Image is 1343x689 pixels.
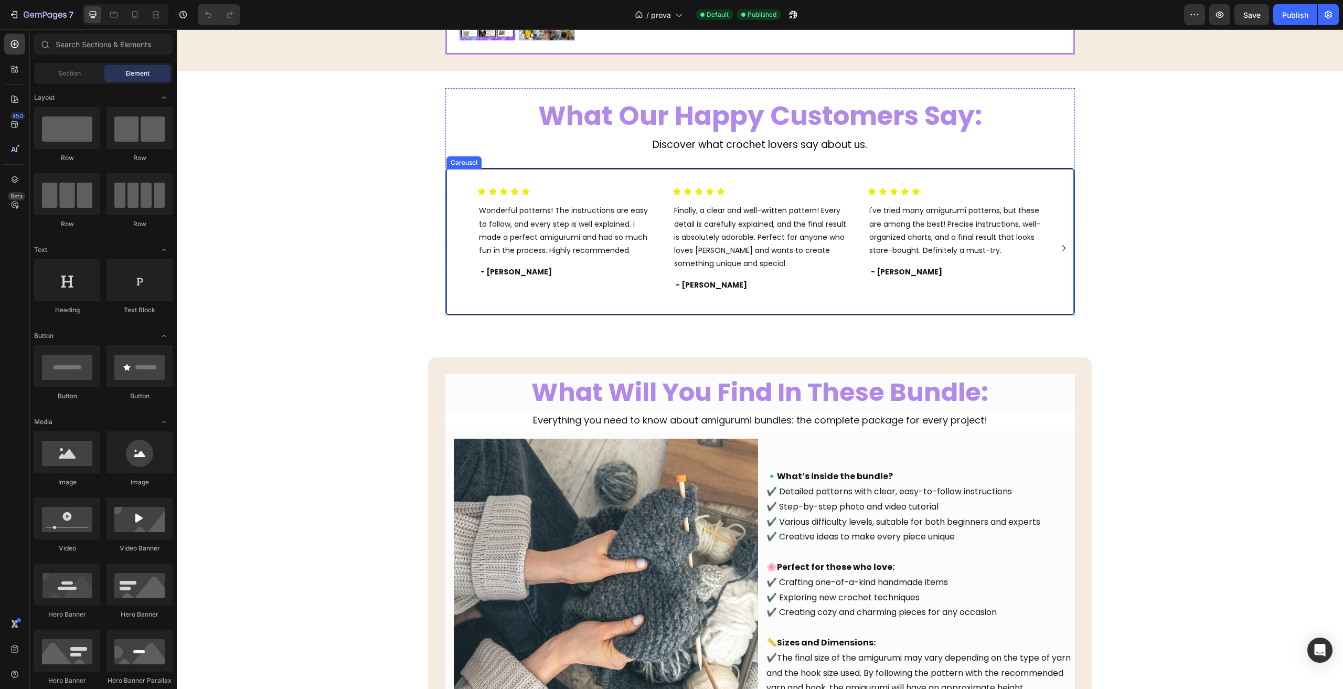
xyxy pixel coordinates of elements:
span: prova [651,9,671,20]
div: Row [106,153,173,163]
div: Hero Banner [34,610,100,619]
div: Undo/Redo [198,4,240,25]
span: Text [34,245,47,255]
strong: what will you find in these bundle: [355,345,812,380]
div: Button [34,391,100,401]
iframe: Design area [177,29,1343,689]
div: Row [34,153,100,163]
div: Button [106,391,173,401]
div: Carousel [272,129,303,138]
input: Search Sections & Elements [34,34,173,55]
p: 🌸 ✔️ Crafting one-of-a-kind handmade items ✔️ Exploring new crochet techniques ✔️ Creating cozy a... [590,531,894,591]
span: Toggle open [156,241,173,258]
strong: - [PERSON_NAME] [499,250,570,261]
button: Carousel Next Arrow [879,210,896,227]
strong: Perfect for those who love: [600,532,718,544]
div: Open Intercom Messenger [1307,638,1333,663]
div: Video Banner [106,544,173,553]
div: Heading [34,305,100,315]
p: 7 [69,8,73,21]
span: Published [748,10,776,19]
div: Hero Banner [34,676,100,685]
span: Media [34,417,52,427]
span: / [646,9,649,20]
strong: what our happy customers say: [361,68,805,105]
p: Finally, a clear and well-written pattern! Every detail is carefully explained, and the final res... [497,175,669,241]
div: Publish [1282,9,1308,20]
span: Toggle open [156,414,173,430]
div: 450 [10,112,25,120]
button: Save [1234,4,1269,25]
strong: What’s inside the bundle? [600,441,716,453]
p: Everything you need to know about amigurumi bundles: the complete package for every project! [270,383,897,399]
strong: 📏Sizes and Dimensions: [590,607,699,619]
div: Video [34,544,100,553]
button: Publish [1273,4,1317,25]
div: Image [34,478,100,487]
div: Hero Banner [106,610,173,619]
p: Wonderful patterns! The instructions are easy to follow, and every step is well explained. I made... [302,175,474,228]
span: Default [707,10,729,19]
strong: - [PERSON_NAME] [304,237,375,248]
div: Image [106,478,173,487]
div: Row [34,219,100,229]
div: Text Block [106,305,173,315]
div: Hero Banner Parallax [106,676,173,685]
span: Button [34,331,54,341]
span: Save [1243,10,1261,19]
p: Discover what crochet lovers say about us. [270,107,897,124]
span: Layout [34,93,55,102]
strong: - [PERSON_NAME] [694,237,765,248]
span: Toggle open [156,89,173,106]
span: Section [58,69,81,78]
div: Beta [8,192,25,200]
p: 🔹 ✔️ Detailed patterns with clear, easy-to-follow instructions ✔️ Step-by-step photo and video tu... [590,440,894,515]
span: Element [125,69,150,78]
p: ✔️The final size of the amigurumi may vary depending on the type of yarn and the hook size used. ... [590,621,894,682]
p: I've tried many amigurumi patterns, but these are among the best! Precise instructions, well-orga... [692,175,865,228]
div: Row [106,219,173,229]
button: 7 [4,4,78,25]
span: Toggle open [156,327,173,344]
